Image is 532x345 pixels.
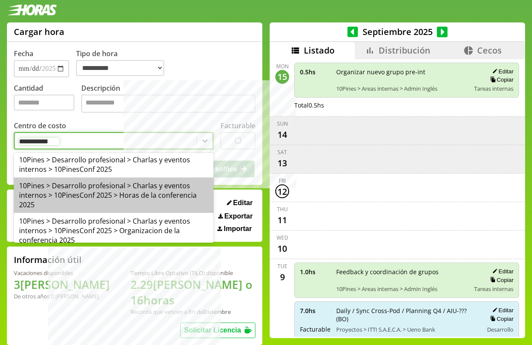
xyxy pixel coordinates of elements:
h1: Cargar hora [14,26,64,38]
span: Organizar nuevo grupo pre-int [336,68,468,76]
span: Distribución [379,44,430,56]
span: Exportar [224,212,253,220]
div: Sun [277,120,288,127]
span: Septiembre 2025 [358,26,437,38]
button: Solicitar Licencia [180,323,255,338]
span: Desarrollo [487,326,513,333]
div: 11 [275,213,289,227]
div: Total 0.5 hs [294,101,519,109]
span: Facturable [300,325,330,333]
div: 12 [275,184,289,198]
span: Tareas internas [474,85,513,92]
h2: Información útil [14,254,82,266]
div: Recordá que vencen a fin de [131,308,255,316]
h1: 3 [PERSON_NAME] [14,277,110,292]
div: Tiempo Libre Optativo (TiLO) disponible [131,269,255,277]
textarea: Descripción [81,95,255,113]
span: Cecos [477,44,502,56]
div: 10Pines > Desarrollo profesional > Charlas y eventos internos > 10PinesConf 2025 > Organizacion d... [14,213,213,248]
button: Editar [490,307,513,314]
input: Cantidad [14,95,74,111]
div: scrollable content [270,59,525,337]
button: Copiar [487,315,513,323]
div: 14 [275,127,289,141]
h1: 2.29 [PERSON_NAME] o 16 horas [131,277,255,308]
div: Tue [277,263,287,270]
div: 10 [275,241,289,255]
button: Copiar [487,76,513,83]
div: Wed [277,234,288,241]
span: 10Pines > Areas internas > Admin Inglés [336,85,468,92]
span: Tareas internas [474,285,513,293]
label: Cantidad [14,83,81,115]
span: 7.0 hs [300,307,330,315]
span: Feedback y coordinación de grupos [336,268,468,276]
span: Solicitar Licencia [184,326,241,334]
span: Proyectos > ITTI S.A.E.C.A. > Ueno Bank [336,326,477,333]
button: Editar [490,268,513,275]
div: 13 [275,156,289,170]
span: 10Pines > Areas internas > Admin Inglés [336,285,468,293]
img: logotipo [7,4,57,16]
button: Editar [224,199,255,207]
label: Descripción [81,83,255,115]
div: Vacaciones disponibles [14,269,110,277]
label: Facturable [220,121,255,130]
span: 1.0 hs [300,268,330,276]
label: Fecha [14,49,33,58]
b: Diciembre [203,308,231,316]
div: Fri [279,177,286,184]
div: Mon [276,63,289,70]
div: De otros años: 0 [PERSON_NAME] [14,292,110,300]
button: Copiar [487,276,513,284]
label: Centro de costo [14,121,66,130]
span: 0.5 hs [300,68,330,76]
span: Listado [304,44,334,56]
div: 10Pines > Desarrollo profesional > Charlas y eventos internos > 10PinesConf 2025 [14,152,213,177]
div: 15 [275,70,289,84]
button: Editar [490,68,513,75]
span: Importar [224,225,252,233]
div: Thu [277,206,288,213]
span: Editar [233,199,252,207]
span: Daily / Sync Cross-Pod / Planning Q4 / AIU-??? (BO) [336,307,477,323]
div: 10Pines > Desarrollo profesional > Charlas y eventos internos > 10PinesConf 2025 > Horas de la co... [14,177,213,213]
button: Exportar [216,212,255,221]
label: Tipo de hora [76,49,171,77]
select: Tipo de hora [76,60,164,76]
div: Sat [277,149,287,156]
div: 9 [275,270,289,284]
